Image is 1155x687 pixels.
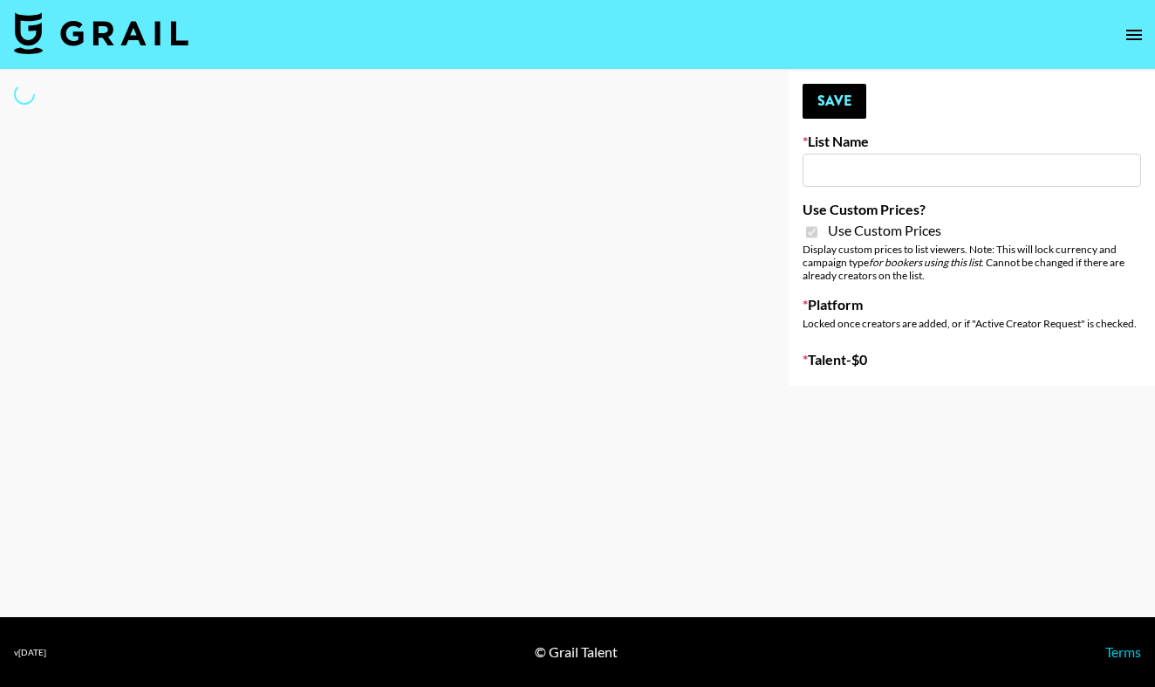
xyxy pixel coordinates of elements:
div: Display custom prices to list viewers. Note: This will lock currency and campaign type . Cannot b... [803,243,1141,282]
button: open drawer [1117,17,1152,52]
a: Terms [1105,643,1141,660]
button: Save [803,84,866,119]
label: Talent - $ 0 [803,351,1141,368]
label: Platform [803,296,1141,313]
img: Grail Talent [14,12,188,54]
label: Use Custom Prices? [803,201,1141,218]
em: for bookers using this list [869,256,981,269]
div: v [DATE] [14,647,46,658]
span: Use Custom Prices [828,222,941,239]
div: Locked once creators are added, or if "Active Creator Request" is checked. [803,317,1141,330]
label: List Name [803,133,1141,150]
div: © Grail Talent [535,643,618,661]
